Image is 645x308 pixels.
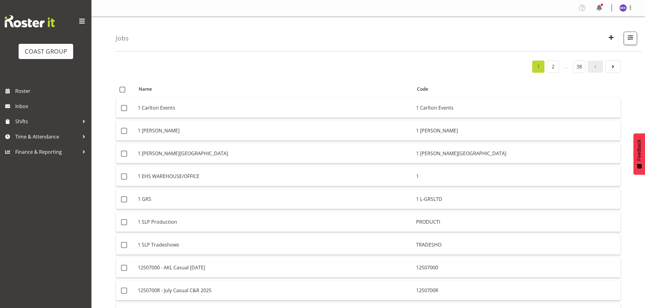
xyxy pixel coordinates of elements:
[135,144,414,163] td: 1 [PERSON_NAME][GEOGRAPHIC_DATA]
[15,86,88,96] span: Roster
[135,212,414,232] td: 1 SLP Production
[417,86,428,93] span: Code
[547,61,559,73] a: 2
[414,121,620,141] td: 1 [PERSON_NAME]
[139,86,152,93] span: Name
[414,144,620,163] td: 1 [PERSON_NAME][GEOGRAPHIC_DATA]
[633,133,645,175] button: Feedback - Show survey
[414,212,620,232] td: PRODUCTI
[135,189,414,209] td: 1 GRS
[414,235,620,255] td: TRADESHO
[573,61,585,73] a: 38
[135,258,414,278] td: 12507000 - AKL Casual [DATE]
[25,47,67,56] div: COAST GROUP
[116,35,129,42] h4: Jobs
[414,98,620,118] td: 1 Carlton Events
[135,98,414,118] td: 1 Carlton Events
[15,102,88,111] span: Inbox
[135,121,414,141] td: 1 [PERSON_NAME]
[414,258,620,278] td: 12507000
[135,235,414,255] td: 1 SLP Tradeshows
[619,4,627,12] img: michelle-xiang8229.jpg
[135,166,414,186] td: 1 EHS WAREHOUSE/OFFICE
[636,139,642,161] span: Feedback
[15,147,79,156] span: Finance & Reporting
[605,32,618,45] button: Create New Job
[414,281,620,300] td: 1250700R
[135,281,414,300] td: 1250700R - July Casual C&R 2025
[624,32,637,45] button: Filter Jobs
[414,189,620,209] td: 1 L-GRSLTD
[414,166,620,186] td: 1
[15,117,79,126] span: Shifts
[15,132,79,141] span: Time & Attendance
[5,15,55,27] img: Rosterit website logo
